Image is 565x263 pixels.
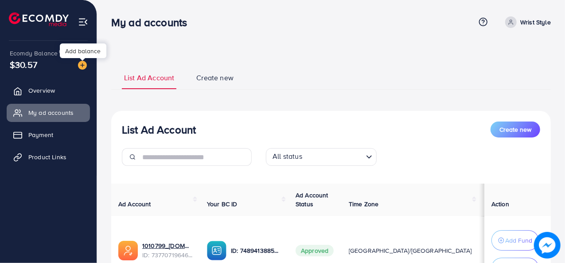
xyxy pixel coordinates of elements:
[520,17,551,27] p: Wrist Style
[207,200,238,208] span: Your BC ID
[142,241,193,250] a: 1010799_[DOMAIN_NAME]_1717608432134
[124,73,174,83] span: List Ad Account
[305,150,362,164] input: Search for option
[7,148,90,166] a: Product Links
[207,241,226,260] img: ic-ba-acc.ded83a64.svg
[271,149,304,164] span: All status
[349,246,472,255] span: [GEOGRAPHIC_DATA]/[GEOGRAPHIC_DATA]
[78,61,87,70] img: image
[60,43,106,58] div: Add balance
[534,232,561,259] img: image
[78,17,88,27] img: menu
[491,200,509,208] span: Action
[196,73,234,83] span: Create new
[142,251,193,259] span: ID: 7377071964634038288
[28,86,55,95] span: Overview
[111,16,194,29] h3: My ad accounts
[231,245,281,256] p: ID: 7489413885926260744
[502,16,551,28] a: Wrist Style
[10,49,58,58] span: Ecomdy Balance
[142,241,193,259] div: <span class='underline'>1010799_dokandari.pk_1717608432134</span></br>7377071964634038288
[9,12,69,26] img: logo
[296,245,334,256] span: Approved
[10,58,37,71] span: $30.57
[118,241,138,260] img: ic-ads-acc.e4c84228.svg
[7,82,90,99] a: Overview
[28,108,74,117] span: My ad accounts
[296,191,328,208] span: Ad Account Status
[505,235,532,246] p: Add Fund
[28,153,66,161] span: Product Links
[499,125,531,134] span: Create new
[491,122,540,137] button: Create new
[122,123,196,136] h3: List Ad Account
[118,200,151,208] span: Ad Account
[491,230,539,251] button: Add Fund
[266,148,377,166] div: Search for option
[7,104,90,122] a: My ad accounts
[28,130,53,139] span: Payment
[7,126,90,144] a: Payment
[349,200,378,208] span: Time Zone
